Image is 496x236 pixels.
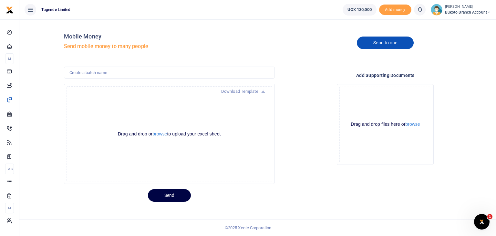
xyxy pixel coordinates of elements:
[5,53,14,64] li: M
[405,122,420,126] button: browse
[64,84,275,184] div: File Uploader
[445,9,491,15] span: Bukoto Branch account
[337,84,434,165] div: File Uploader
[379,5,411,15] span: Add money
[357,37,414,49] a: Send to one
[5,164,14,174] li: Ac
[64,43,275,50] h5: Send mobile money to many people
[340,4,379,16] li: Wallet ballance
[5,203,14,213] li: M
[148,189,191,202] button: Send
[280,72,491,79] h4: Add supporting Documents
[39,7,73,13] span: Tugende Limited
[347,6,372,13] span: UGX 130,000
[343,4,377,16] a: UGX 130,000
[92,131,247,137] div: Drag and drop or to upload your excel sheet
[152,132,167,136] button: browse
[6,7,14,12] a: logo-small logo-large logo-large
[64,67,275,79] input: Create a batch name
[216,86,270,97] a: Download Template
[445,4,491,10] small: [PERSON_NAME]
[64,33,275,40] h4: Mobile Money
[487,214,492,219] span: 1
[431,4,491,16] a: profile-user [PERSON_NAME] Bukoto Branch account
[474,214,490,230] iframe: Intercom live chat
[379,5,411,15] li: Toup your wallet
[6,6,14,14] img: logo-small
[379,7,411,12] a: Add money
[431,4,442,16] img: profile-user
[340,121,431,127] div: Drag and drop files here or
